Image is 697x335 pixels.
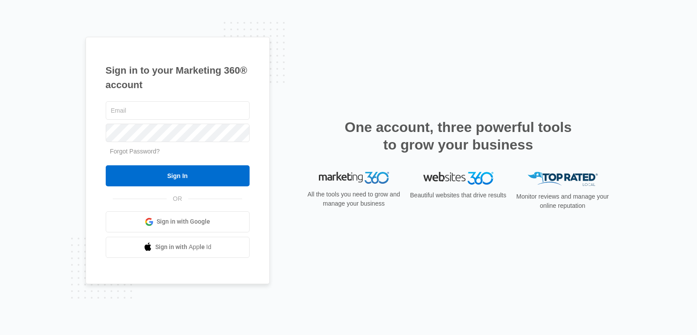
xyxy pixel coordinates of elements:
p: All the tools you need to grow and manage your business [305,190,403,208]
p: Beautiful websites that drive results [409,191,508,200]
a: Sign in with Google [106,211,250,232]
p: Monitor reviews and manage your online reputation [514,192,612,210]
a: Forgot Password? [110,148,160,155]
span: OR [167,194,188,203]
span: Sign in with Apple Id [155,242,211,252]
h2: One account, three powerful tools to grow your business [342,118,575,153]
img: Websites 360 [423,172,493,185]
h1: Sign in to your Marketing 360® account [106,63,250,92]
span: Sign in with Google [157,217,210,226]
a: Sign in with Apple Id [106,237,250,258]
img: Top Rated Local [528,172,598,186]
img: Marketing 360 [319,172,389,184]
input: Email [106,101,250,120]
input: Sign In [106,165,250,186]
